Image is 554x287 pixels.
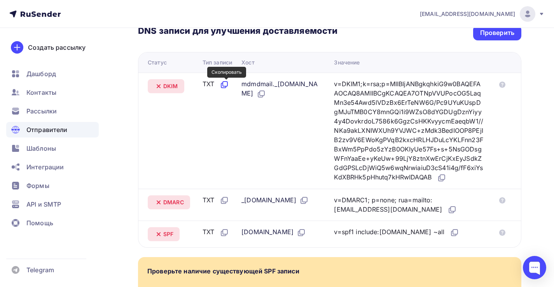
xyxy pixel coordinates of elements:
[163,82,178,90] span: DKIM
[6,122,99,137] a: Отправители
[241,195,309,205] div: _[DOMAIN_NAME]
[26,106,57,116] span: Рассылки
[480,28,514,37] div: Проверить
[163,198,184,206] span: DMARC
[26,200,61,209] span: API и SMTP
[6,103,99,119] a: Рассылки
[26,125,68,134] span: Отправители
[241,59,255,66] div: Хост
[334,79,484,183] div: v=DKIM1;k=rsa;p=MIIBIjANBgkqhkiG9w0BAQEFAAOCAQ8AMIIBCgKCAQEA7OTNpVVUPocOG5LaqMn3e54Awd5lVDzBx6ErT...
[26,144,56,153] span: Шаблоны
[163,230,173,238] span: SPF
[28,43,86,52] div: Создать рассылку
[6,85,99,100] a: Контакты
[203,79,229,89] div: TXT
[334,59,360,66] div: Значение
[420,10,515,18] span: [EMAIL_ADDRESS][DOMAIN_NAME]
[6,178,99,193] a: Формы
[26,162,64,172] span: Интеграции
[420,6,545,22] a: [EMAIL_ADDRESS][DOMAIN_NAME]
[241,79,322,99] div: mdmdmail._[DOMAIN_NAME]
[334,195,484,215] div: v=DMARC1; p=none; rua=mailto:[EMAIL_ADDRESS][DOMAIN_NAME]
[138,25,337,38] h3: DNS записи для улучшения доставляемости
[241,227,306,237] div: [DOMAIN_NAME]
[203,227,229,237] div: TXT
[148,59,167,66] div: Статус
[203,195,229,205] div: TXT
[147,266,299,276] div: Проверьте наличие существующей SPF записи
[203,59,232,66] div: Тип записи
[26,218,53,228] span: Помощь
[26,69,56,78] span: Дашборд
[26,265,54,275] span: Telegram
[6,141,99,156] a: Шаблоны
[26,181,49,190] span: Формы
[6,66,99,82] a: Дашборд
[334,227,459,237] div: v=spf1 include:[DOMAIN_NAME] ~all
[26,88,56,97] span: Контакты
